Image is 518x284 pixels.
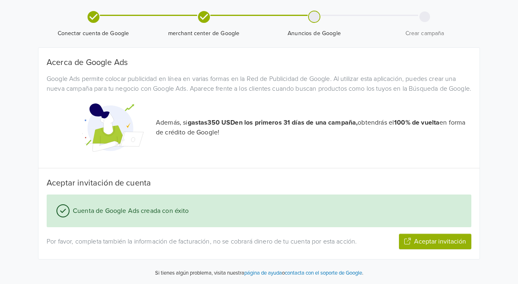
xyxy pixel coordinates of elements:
[394,119,439,127] strong: 100% de vuelta
[47,237,362,246] p: Por favor, completa también la información de facturación, no se cobrará dinero de tu cuenta por ...
[155,269,363,277] p: Si tienes algún problema, visita nuestra o .
[285,270,362,276] a: contacta con el soporte de Google
[399,234,471,249] button: Aceptar invitación
[156,118,471,137] p: Además, si obtendrás el en forma de crédito de Google!
[47,178,471,188] h5: Aceptar invitación de cuenta
[244,270,282,276] a: página de ayuda
[70,206,189,216] span: Cuenta de Google Ads creada con éxito
[41,29,145,38] span: Conectar cuenta de Google
[82,97,144,158] img: Google Promotional Codes
[41,74,477,94] div: Google Ads permite colocar publicidad en línea en varias formas en la Red de Publicidad de Google...
[188,119,358,127] strong: gastas 350 USD en los primeros 31 días de una campaña,
[152,29,256,38] span: merchant center de Google
[373,29,477,38] span: Crear campaña
[262,29,366,38] span: Anuncios de Google
[47,58,471,67] h5: Acerca de Google Ads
